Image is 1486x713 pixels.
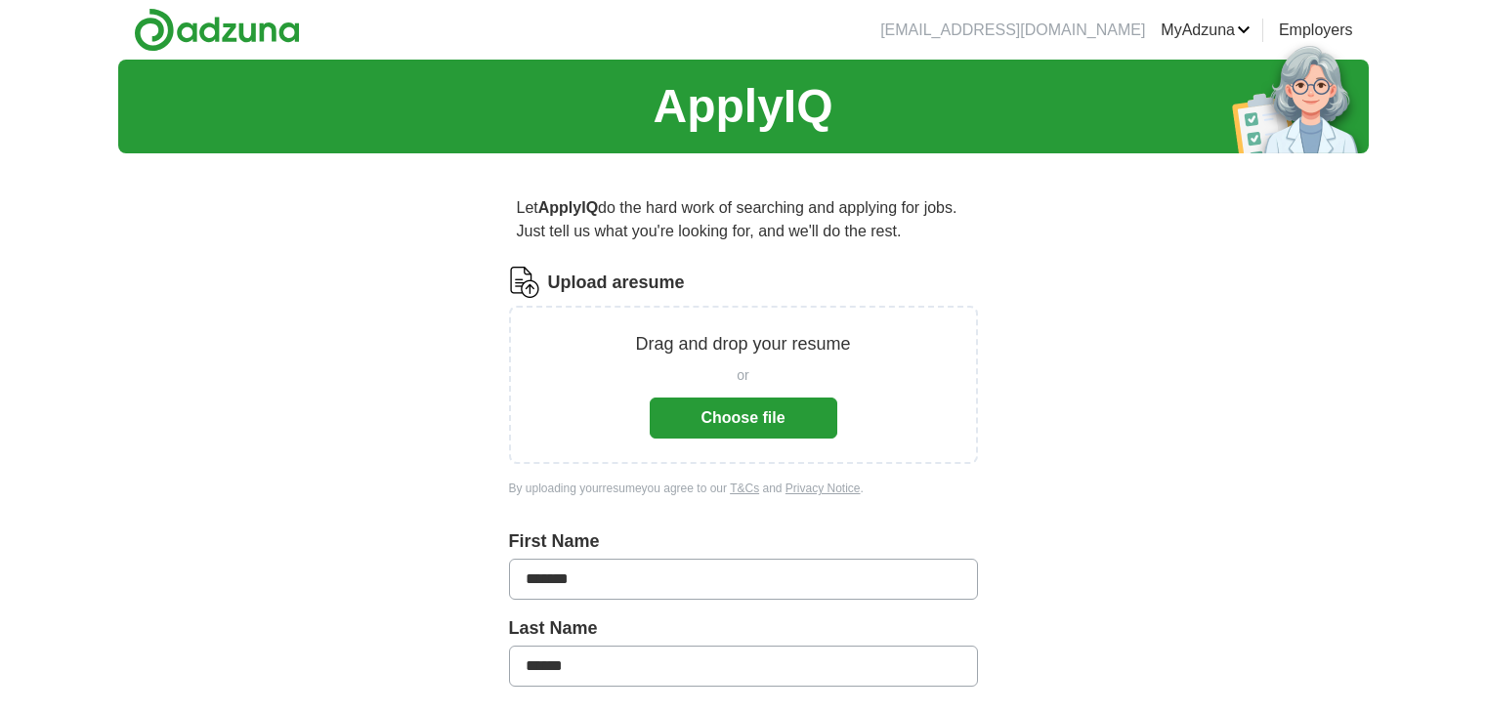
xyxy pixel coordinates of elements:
[509,528,978,555] label: First Name
[509,189,978,251] p: Let do the hard work of searching and applying for jobs. Just tell us what you're looking for, an...
[635,331,850,357] p: Drag and drop your resume
[538,199,598,216] strong: ApplyIQ
[653,71,832,142] h1: ApplyIQ
[134,8,300,52] img: Adzuna logo
[509,480,978,497] div: By uploading your resume you agree to our and .
[650,398,837,439] button: Choose file
[785,482,861,495] a: Privacy Notice
[737,365,748,386] span: or
[509,615,978,642] label: Last Name
[730,482,759,495] a: T&Cs
[1279,19,1353,42] a: Employers
[509,267,540,298] img: CV Icon
[548,270,685,296] label: Upload a resume
[880,19,1145,42] li: [EMAIL_ADDRESS][DOMAIN_NAME]
[1161,19,1251,42] a: MyAdzuna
